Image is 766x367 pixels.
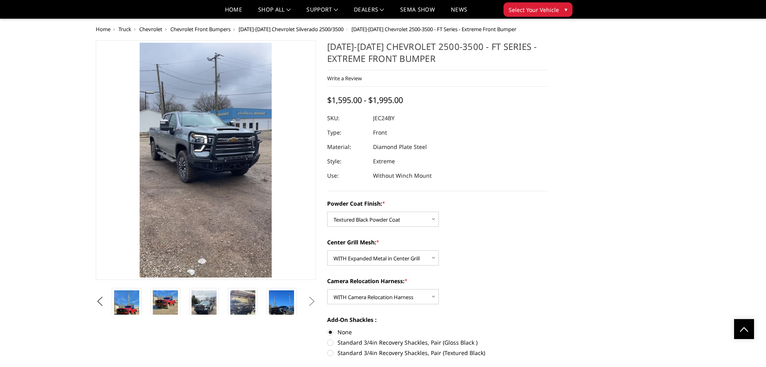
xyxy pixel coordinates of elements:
[373,140,427,154] dd: Diamond Plate Steel
[96,40,316,280] a: 2024-2025 Chevrolet 2500-3500 - FT Series - Extreme Front Bumper
[225,7,242,18] a: Home
[94,296,106,307] button: Previous
[191,290,217,335] img: 2024-2025 Chevrolet 2500-3500 - FT Series - Extreme Front Bumper
[327,95,403,105] span: $1,595.00 - $1,995.00
[503,2,573,17] button: Select Your Vehicle
[451,7,467,18] a: News
[327,40,547,70] h1: [DATE]-[DATE] Chevrolet 2500-3500 - FT Series - Extreme Front Bumper
[139,26,162,33] a: Chevrolet
[327,315,547,324] label: Add-On Shackles :
[239,26,344,33] a: [DATE]-[DATE] Chevrolet Silverado 2500/3500
[327,75,362,82] a: Write a Review
[373,154,395,169] dd: Extreme
[373,169,432,183] dd: Without Winch Mount
[327,169,367,183] dt: Use:
[269,290,294,335] img: 2024-2025 Chevrolet 2500-3500 - FT Series - Extreme Front Bumper
[327,328,547,336] label: None
[306,296,318,307] button: Next
[170,26,231,33] a: Chevrolet Front Bumpers
[327,125,367,140] dt: Type:
[354,7,384,18] a: Dealers
[230,290,255,335] img: 2024-2025 Chevrolet 2500-3500 - FT Series - Extreme Front Bumper
[118,26,131,33] a: Truck
[153,290,178,317] img: 2024-2025 Chevrolet 2500-3500 - FT Series - Extreme Front Bumper
[351,26,516,33] span: [DATE]-[DATE] Chevrolet 2500-3500 - FT Series - Extreme Front Bumper
[306,7,338,18] a: Support
[258,7,290,18] a: shop all
[114,290,139,335] img: 2024-2025 Chevrolet 2500-3500 - FT Series - Extreme Front Bumper
[327,338,547,347] label: Standard 3/4in Recovery Shackles, Pair (Gloss Black )
[327,199,547,208] label: Powder Coat Finish:
[373,111,395,125] dd: JEC24BY
[327,349,547,357] label: Standard 3/4in Recovery Shackles, Pair (Textured Black)
[327,111,367,125] dt: SKU:
[509,6,559,14] span: Select Your Vehicle
[565,5,567,14] span: ▾
[327,277,547,285] label: Camera Relocation Harness:
[373,125,387,140] dd: Front
[327,238,547,246] label: Center Grill Mesh:
[400,7,435,18] a: SEMA Show
[734,319,754,339] a: Click to Top
[96,26,111,33] a: Home
[327,140,367,154] dt: Material:
[327,154,367,169] dt: Style:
